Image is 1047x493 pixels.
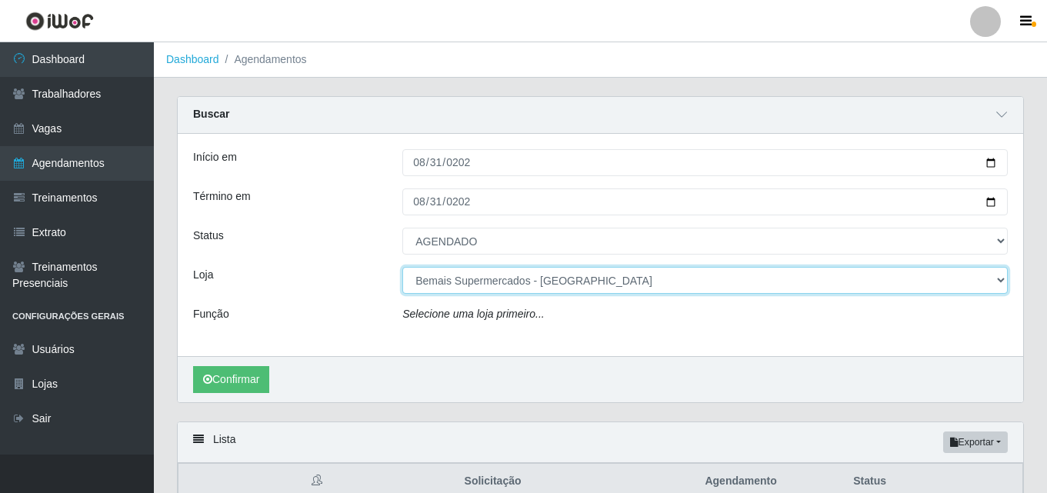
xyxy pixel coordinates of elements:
[166,53,219,65] a: Dashboard
[193,228,224,244] label: Status
[402,149,1008,176] input: 00/00/0000
[178,422,1023,463] div: Lista
[154,42,1047,78] nav: breadcrumb
[193,366,269,393] button: Confirmar
[402,188,1008,215] input: 00/00/0000
[219,52,307,68] li: Agendamentos
[193,188,251,205] label: Término em
[943,431,1008,453] button: Exportar
[25,12,94,31] img: CoreUI Logo
[193,108,229,120] strong: Buscar
[193,267,213,283] label: Loja
[193,306,229,322] label: Função
[402,308,544,320] i: Selecione uma loja primeiro...
[193,149,237,165] label: Início em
